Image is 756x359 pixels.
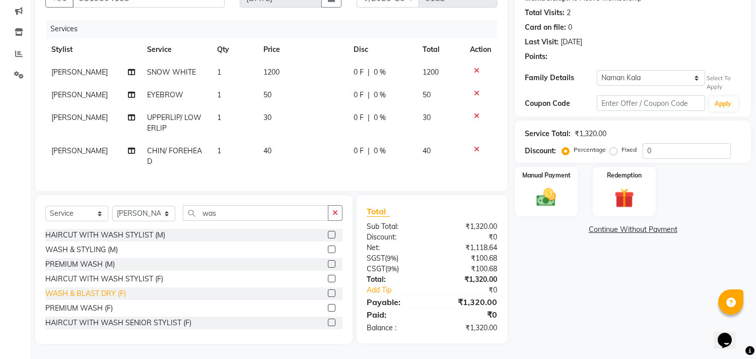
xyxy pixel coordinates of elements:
[525,73,597,83] div: Family Details
[148,90,184,99] span: EYEBROW
[525,129,571,139] div: Service Total:
[263,113,271,122] span: 30
[597,95,705,111] input: Enter Offer / Coupon Code
[359,243,432,253] div: Net:
[257,38,348,61] th: Price
[354,112,364,123] span: 0 F
[367,206,390,217] span: Total
[142,38,212,61] th: Service
[525,98,597,109] div: Coupon Code
[525,146,556,156] div: Discount:
[374,67,386,78] span: 0 %
[387,265,397,273] span: 9%
[46,20,505,38] div: Services
[354,146,364,156] span: 0 F
[432,253,505,264] div: ₹100.68
[432,309,505,321] div: ₹0
[359,253,432,264] div: ( )
[374,146,386,156] span: 0 %
[45,245,118,255] div: WASH & STYLING (M)
[423,113,431,122] span: 30
[45,288,126,299] div: WASH & BLAST DRY (F)
[368,146,370,156] span: |
[359,274,432,285] div: Total:
[567,8,571,18] div: 2
[45,303,113,314] div: PREMIUM WASH (F)
[263,68,280,77] span: 1200
[359,296,432,308] div: Payable:
[211,38,257,61] th: Qty
[622,145,637,154] label: Fixed
[444,285,505,295] div: ₹0
[525,51,547,62] div: Points:
[359,285,444,295] a: Add Tip
[263,146,271,155] span: 40
[354,90,364,100] span: 0 F
[707,74,741,91] div: Select To Apply
[607,171,642,180] label: Redemption
[348,38,417,61] th: Disc
[374,112,386,123] span: 0 %
[561,37,582,47] div: [DATE]
[714,319,746,349] iframe: chat widget
[45,274,163,284] div: HAIRCUT WITH WASH STYLIST (F)
[148,68,196,77] span: SNOW WHITE
[45,230,165,241] div: HAIRCUT WITH WASH STYLIST (M)
[432,221,505,232] div: ₹1,320.00
[367,254,385,263] span: SGST
[148,146,202,166] span: CHIN/ FOREHEAD
[374,90,386,100] span: 0 %
[574,145,606,154] label: Percentage
[51,68,108,77] span: [PERSON_NAME]
[359,264,432,274] div: ( )
[51,146,108,155] span: [PERSON_NAME]
[432,243,505,253] div: ₹1,118.64
[432,296,505,308] div: ₹1,320.00
[217,113,221,122] span: 1
[368,90,370,100] span: |
[183,205,328,221] input: Search or Scan
[432,264,505,274] div: ₹100.68
[217,90,221,99] span: 1
[359,309,432,321] div: Paid:
[217,146,221,155] span: 1
[530,186,562,209] img: _cash.svg
[423,146,431,155] span: 40
[51,90,108,99] span: [PERSON_NAME]
[387,254,396,262] span: 9%
[432,323,505,333] div: ₹1,320.00
[575,129,606,139] div: ₹1,320.00
[525,37,559,47] div: Last Visit:
[51,113,108,122] span: [PERSON_NAME]
[709,96,738,111] button: Apply
[45,38,142,61] th: Stylist
[423,68,439,77] span: 1200
[517,224,749,235] a: Continue Without Payment
[359,221,432,232] div: Sub Total:
[359,232,432,243] div: Discount:
[354,67,364,78] span: 0 F
[525,8,565,18] div: Total Visits:
[432,274,505,285] div: ₹1,320.00
[432,232,505,243] div: ₹0
[423,90,431,99] span: 50
[525,22,566,33] div: Card on file:
[45,318,191,328] div: HAIRCUT WITH WASH SENIOR STYLIST (F)
[368,112,370,123] span: |
[608,186,640,211] img: _gift.svg
[417,38,464,61] th: Total
[263,90,271,99] span: 50
[522,171,571,180] label: Manual Payment
[367,264,385,273] span: CSGT
[464,38,497,61] th: Action
[148,113,202,133] span: UPPERLIP/ LOWERLIP
[568,22,572,33] div: 0
[217,68,221,77] span: 1
[45,259,115,270] div: PREMIUM WASH (M)
[368,67,370,78] span: |
[359,323,432,333] div: Balance :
